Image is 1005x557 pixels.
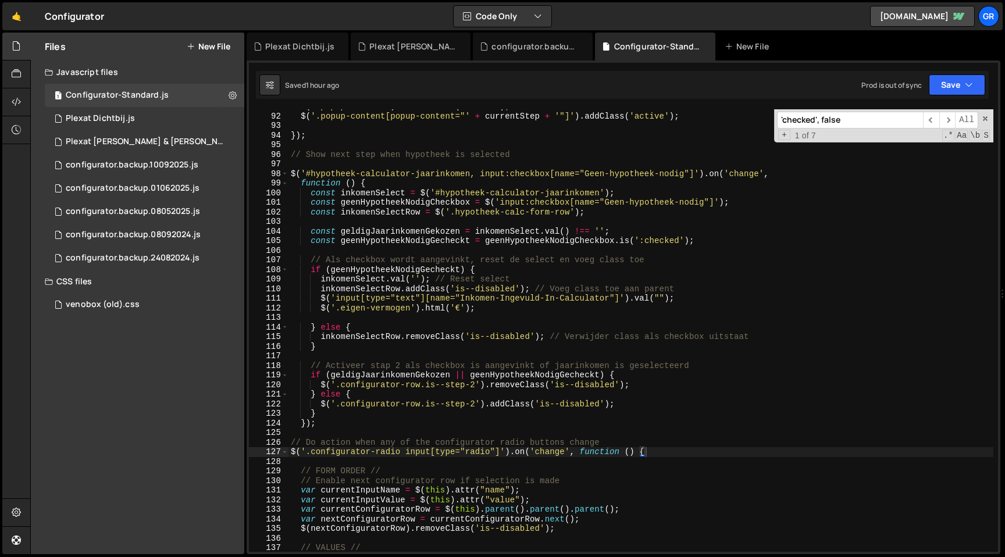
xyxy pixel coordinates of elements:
div: 103 [249,217,288,227]
div: 99 [249,178,288,188]
button: Code Only [454,6,551,27]
div: Saved [285,80,339,90]
div: Configurator [45,9,104,23]
div: 1 hour ago [306,80,340,90]
div: Javascript files [31,60,244,84]
div: 104 [249,227,288,237]
div: configurator.backup.10092025.js [66,160,198,170]
button: Save [929,74,985,95]
div: 6838/38770.js [45,200,244,223]
div: 6838/20949.js [45,223,244,247]
a: 🤙 [2,2,31,30]
span: Search In Selection [982,130,990,141]
div: 6838/44243.js [45,107,244,130]
a: [DOMAIN_NAME] [870,6,975,27]
div: 96 [249,150,288,160]
div: 6838/44032.js [45,130,248,153]
div: 106 [249,246,288,256]
div: 93 [249,121,288,131]
div: 134 [249,515,288,524]
input: Search for [777,112,923,128]
div: 92 [249,112,288,122]
div: 109 [249,274,288,284]
div: Plexat [PERSON_NAME] & [PERSON_NAME].js [369,41,457,52]
button: New File [187,42,230,51]
div: Plexat Dichtbij.js [66,113,135,124]
div: 121 [249,390,288,399]
div: 113 [249,313,288,323]
div: 115 [249,332,288,342]
div: 114 [249,323,288,333]
div: 107 [249,255,288,265]
div: 133 [249,505,288,515]
div: 137 [249,543,288,553]
div: 122 [249,399,288,409]
span: Alt-Enter [955,112,978,128]
div: 95 [249,140,288,150]
div: 135 [249,524,288,534]
div: Configurator-Standard.js [66,90,169,101]
div: 6838/40450.js [45,177,244,200]
div: configurator.backup.24082024.js [66,253,199,263]
div: 101 [249,198,288,208]
div: CSS files [31,270,244,293]
div: configurator.backup.08052025.js [66,206,200,217]
div: configurator.backup.10092025.js [491,41,579,52]
div: 127 [249,447,288,457]
div: Configurator-Standard.js [45,84,244,107]
div: 108 [249,265,288,275]
span: 1 of 7 [790,131,821,141]
div: Configurator-Standard.js [614,41,701,52]
div: 119 [249,370,288,380]
div: 136 [249,534,288,544]
div: 131 [249,485,288,495]
span: CaseSensitive Search [956,130,968,141]
a: Gr [978,6,999,27]
div: Plexat Dichtbij.js [265,41,334,52]
div: 111 [249,294,288,304]
div: 128 [249,457,288,467]
div: New File [725,41,774,52]
span: ​ [939,112,956,128]
div: 117 [249,351,288,361]
span: Toggle Replace mode [778,130,790,141]
div: 125 [249,428,288,438]
div: 6838/40544.css [45,293,244,316]
div: 97 [249,159,288,169]
span: ​ [923,112,939,128]
span: Whole Word Search [969,130,981,141]
div: Plexat [PERSON_NAME] & [PERSON_NAME].js [66,137,226,147]
div: 100 [249,188,288,198]
div: 126 [249,438,288,448]
div: 130 [249,476,288,486]
div: 112 [249,304,288,313]
div: Prod is out of sync [861,80,922,90]
div: 124 [249,419,288,429]
span: RegExp Search [942,130,954,141]
div: 110 [249,284,288,294]
div: 102 [249,208,288,217]
div: 6838/20077.js [45,247,244,270]
div: 132 [249,495,288,505]
div: configurator.backup.08092024.js [66,230,201,240]
div: 116 [249,342,288,352]
div: venobox (old).css [66,299,140,310]
div: 94 [249,131,288,141]
div: 118 [249,361,288,371]
div: configurator.backup.01062025.js [66,183,199,194]
div: 120 [249,380,288,390]
span: 1 [55,92,62,101]
h2: Files [45,40,66,53]
div: 123 [249,409,288,419]
div: 6838/46305.js [45,153,244,177]
div: 105 [249,236,288,246]
div: 98 [249,169,288,179]
div: 129 [249,466,288,476]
